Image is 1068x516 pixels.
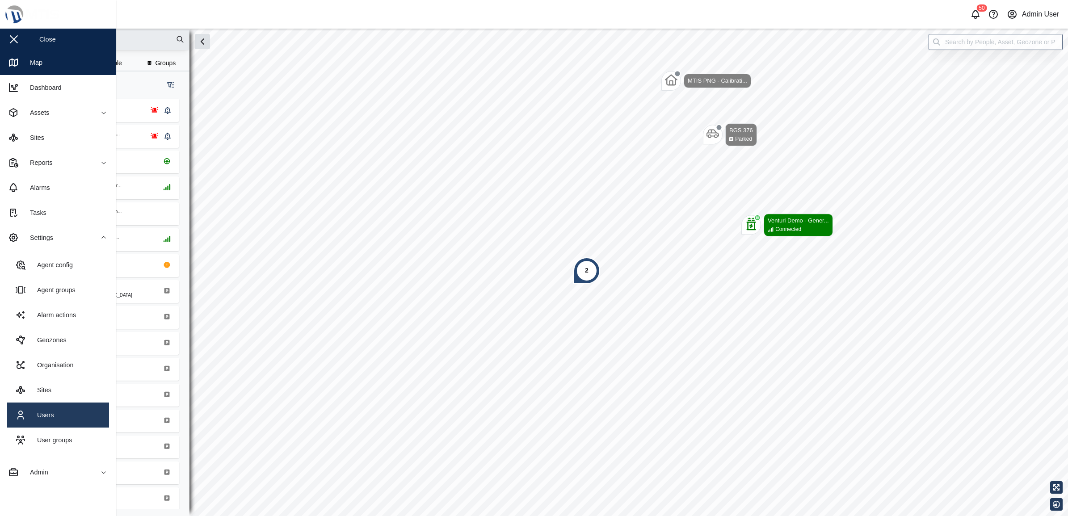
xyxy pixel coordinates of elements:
button: Admin User [1005,8,1061,21]
div: Map marker [741,214,833,236]
div: Map marker [661,71,751,91]
span: People [102,60,122,66]
a: Agent groups [7,277,109,302]
div: BGS 376 [729,126,753,135]
div: Agent config [30,260,73,270]
span: Groups [155,60,176,66]
div: Ruango, [GEOGRAPHIC_DATA] [67,293,132,298]
div: 50 [976,4,987,12]
div: Close [39,34,56,44]
a: Sites [7,378,109,403]
div: User groups [30,435,72,445]
div: Agent groups [30,285,76,295]
div: Map [23,58,42,67]
a: Users [7,403,109,428]
div: Users [30,410,54,420]
a: User groups [7,428,109,453]
div: Reports [23,158,52,168]
div: Geozones [30,335,67,345]
a: Geozones [7,327,109,352]
div: Assets [23,108,49,117]
div: Alarms [23,183,50,193]
div: Settings [23,233,53,243]
a: Organisation [7,352,109,378]
div: Parked [735,135,752,143]
img: Main Logo [4,4,121,24]
div: Sites [30,385,51,395]
div: Connected [775,225,801,234]
div: 2 [585,266,589,276]
div: Tasks [23,208,46,218]
canvas: Map [29,29,1068,516]
a: Alarm actions [7,302,109,327]
div: Dashboard [23,83,61,92]
div: Organisation [30,360,74,370]
a: Agent config [7,252,109,277]
div: Map marker [573,257,600,284]
div: MTIS PNG - Calibrati... [688,76,747,85]
div: Venturi Demo - Gener... [768,216,829,225]
div: Admin User [1022,9,1060,20]
div: Alarm actions [30,310,76,320]
div: Admin [23,467,48,477]
input: Search by People, Asset, Geozone or Place [929,34,1063,50]
div: Map marker [703,123,757,146]
div: Sites [23,133,44,143]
